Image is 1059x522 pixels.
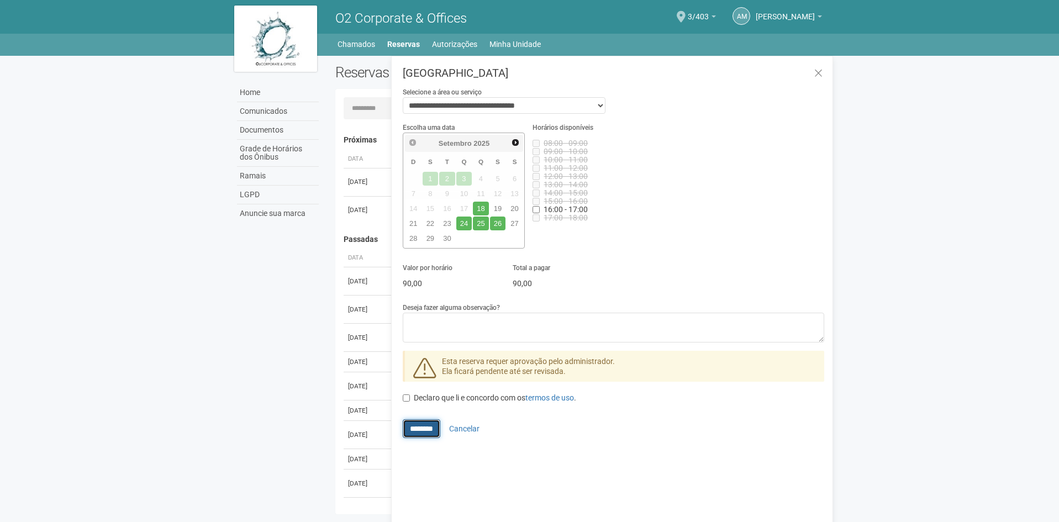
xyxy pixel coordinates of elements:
[473,217,489,230] a: 25
[473,187,489,201] span: 11
[445,158,449,165] span: Terça
[439,139,472,147] span: Setembro
[423,231,439,245] a: 29
[533,123,593,133] label: Horários disponíveis
[688,2,709,21] span: 3/403
[533,140,540,147] input: 08:00 - 09:00
[344,421,388,449] td: [DATE]
[405,231,422,245] a: 28
[405,187,422,201] span: 7
[456,172,472,186] span: 3
[237,167,319,186] a: Ramais
[403,394,410,402] input: Declaro que li e concordo com ostermos de uso.
[525,393,574,402] a: termos de uso
[344,324,388,352] td: [DATE]
[405,202,422,215] span: 14
[403,123,455,133] label: Escolha uma data
[388,352,707,372] td: Área Coffee Break (Pré-Função) Bloco 2
[344,470,388,498] td: [DATE]
[403,278,496,288] p: 90,00
[544,172,588,181] span: Horário indisponível
[533,206,540,213] input: 16:00 - 17:00
[388,449,707,470] td: Sala de Reunião Interna 1 Bloco 2 (até 30 pessoas)
[456,202,472,215] span: 17
[544,213,588,222] span: Horário indisponível
[544,139,588,147] span: Horário indisponível
[344,372,388,400] td: [DATE]
[344,235,817,244] h4: Passadas
[490,217,506,230] a: 26
[533,189,540,197] input: 14:00 - 15:00
[533,214,540,222] input: 17:00 - 18:00
[509,136,522,149] a: Próximo
[442,419,487,438] button: Cancelar
[388,470,707,498] td: Área Coffee Break (Pré-Função) Bloco 2
[338,36,375,52] a: Chamados
[533,198,540,205] input: 15:00 - 16:00
[533,173,540,180] input: 12:00 - 13:00
[544,197,588,205] span: Horário indisponível
[423,217,439,230] a: 22
[439,172,455,186] span: 2
[688,14,716,23] a: 3/403
[237,186,319,204] a: LGPD
[507,187,523,201] span: 13
[403,263,452,273] label: Valor por horário
[496,158,500,165] span: Sexta
[507,217,523,230] a: 27
[473,202,489,215] a: 18
[507,172,523,186] span: 6
[473,139,489,147] span: 2025
[423,172,439,186] span: 1
[490,172,506,186] span: 5
[403,303,500,313] label: Deseja fazer alguma observação?
[237,102,319,121] a: Comunicados
[544,188,588,197] span: Horário indisponível
[387,36,420,52] a: Reservas
[403,351,824,382] div: Esta reserva requer aprovação pelo administrador. Ela ficará pendente até ser revisada.
[439,231,455,245] a: 30
[411,158,415,165] span: Domingo
[513,263,550,273] label: Total a pagar
[403,67,824,78] h3: [GEOGRAPHIC_DATA]
[489,36,541,52] a: Minha Unidade
[335,64,572,81] h2: Reservas
[544,164,588,172] span: Horário indisponível
[756,2,815,21] span: Anny Marcelle Gonçalves
[403,87,482,97] label: Selecione a área ou serviço
[513,278,605,288] p: 90,00
[388,296,707,324] td: Sala de Reunião Interna 1 Bloco 2 (até 30 pessoas)
[428,158,433,165] span: Segunda
[473,172,489,186] span: 4
[344,449,388,470] td: [DATE]
[544,155,588,164] span: Horário indisponível
[344,196,388,224] td: [DATE]
[490,202,506,215] a: 19
[388,421,707,449] td: Sala de Reunião Interna 1 Bloco 2 (até 30 pessoas)
[335,10,467,26] span: O2 Corporate & Offices
[237,83,319,102] a: Home
[478,158,483,165] span: Quinta
[344,136,817,144] h4: Próximas
[237,140,319,167] a: Grade de Horários dos Ônibus
[344,267,388,296] td: [DATE]
[344,150,388,168] th: Data
[388,150,707,168] th: Área ou Serviço
[533,156,540,164] input: 10:00 - 11:00
[490,187,506,201] span: 12
[388,168,707,196] td: Sala de Reunião Interna 2 Bloco 2 (até 30 pessoas)
[432,36,477,52] a: Autorizações
[756,14,822,23] a: [PERSON_NAME]
[388,372,707,400] td: Sala de Reunião Interna 1 Bloco 2 (até 30 pessoas)
[388,400,707,421] td: Sala de Reunião Interna 1 Bloco 4 (até 30 pessoas)
[406,136,419,149] a: Anterior
[388,324,707,352] td: Sala de Reunião Interna 2 Bloco 2 (até 30 pessoas)
[513,158,517,165] span: Sábado
[423,202,439,215] span: 15
[533,165,540,172] input: 11:00 - 12:00
[507,202,523,215] a: 20
[533,148,540,155] input: 09:00 - 10:00
[544,205,588,214] span: Horário indisponível
[439,202,455,215] span: 16
[344,296,388,324] td: [DATE]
